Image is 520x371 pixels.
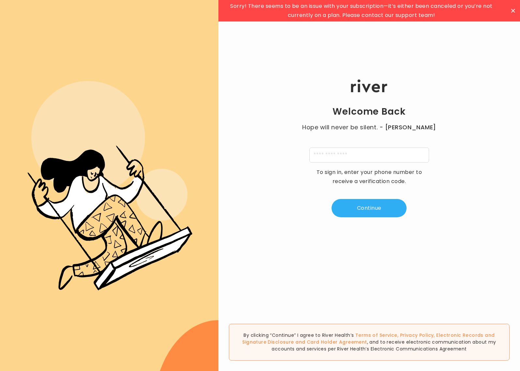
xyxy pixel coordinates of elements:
span: Sorry! There seems to be an issue with your subscription—it’s either been canceled or you’re not ... [220,2,503,20]
a: Terms of Service [355,332,397,338]
span: , and to receive electronic communication about my accounts and services per River Health’s Elect... [272,339,496,352]
a: Electronic Records and Signature Disclosure [242,332,495,345]
a: Card Holder Agreement [307,339,367,345]
p: Hope will never be silent. [296,123,442,132]
button: Continue [332,199,407,217]
div: By clicking “Continue” I agree to River Health’s [229,324,510,361]
span: , , and [242,332,495,345]
h1: Welcome Back [333,106,406,118]
span: - [PERSON_NAME] [379,123,436,132]
a: Privacy Policy [400,332,434,338]
p: To sign in, enter your phone number to receive a verification code. [312,168,426,186]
